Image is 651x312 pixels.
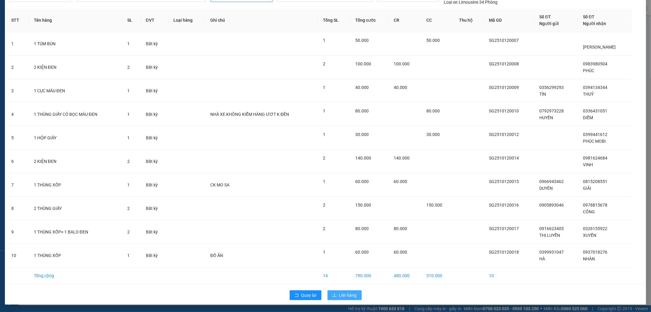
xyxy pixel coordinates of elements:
span: SG2510120016 [489,203,519,207]
td: 1 TÚM BÚN [29,32,122,56]
span: 150.000 [355,203,371,207]
span: 1 [323,250,325,255]
span: 50.000 [426,38,440,43]
b: Xe Đăng Nhân [8,39,27,68]
span: 2 [323,226,325,231]
td: Bất kỳ [141,56,168,79]
span: THUỶ [583,92,594,97]
span: CÔNG [583,209,595,214]
td: 2 [6,56,29,79]
span: 2 [323,203,325,207]
td: Bất kỳ [141,103,168,126]
span: SG2510120009 [489,85,519,90]
span: 60.000 [394,179,407,184]
span: 1 [127,41,130,46]
span: SG2510120010 [489,108,519,113]
span: 1 [323,108,325,113]
td: 1 THÙNG GIẤY CÓ BỌC MÀU ĐEN [29,103,122,126]
td: 5 [6,126,29,150]
td: Bất kỳ [141,79,168,103]
span: DIỄM [583,115,593,120]
span: 0815208551 [583,179,607,184]
span: HUYỀN [540,115,553,120]
td: 2 KIỆN ĐEN [29,56,122,79]
td: 1 THÙNG XỐP [29,244,122,267]
span: upload [332,293,337,298]
th: STT [6,9,29,32]
th: Thu hộ [454,9,484,32]
td: 1 CỤC MÀU ĐEN [29,79,122,103]
span: 80.000 [355,226,369,231]
span: SG2510120015 [489,179,519,184]
td: 6 [6,150,29,173]
span: PHÚC MOBI [583,139,606,144]
span: SG2510120007 [489,38,519,43]
th: Loại hàng [168,9,205,32]
span: Số ĐT [583,14,595,19]
span: 0399441612 [583,132,607,137]
span: 2 [323,156,325,160]
span: TÍN [540,92,546,97]
td: 1 [6,32,29,56]
span: THỊ LUYỂN [540,233,560,238]
td: 7 [6,173,29,197]
button: rollbackQuay lại [290,290,321,300]
span: GIẢI [583,186,591,191]
th: CC [421,9,454,32]
td: Bất kỳ [141,220,168,244]
th: Ghi chú [205,9,318,32]
span: Người nhận [583,21,606,26]
span: 80.000 [426,108,440,113]
span: 0983980504 [583,61,607,66]
b: [DOMAIN_NAME] [51,23,84,28]
span: ĐỒ ĂN [210,253,223,258]
td: Bất kỳ [141,244,168,267]
span: 0978815678 [583,203,607,207]
span: 1 [323,132,325,137]
td: Bất kỳ [141,197,168,220]
b: Gửi khách hàng [38,9,60,38]
td: 4 [6,103,29,126]
span: Quay lại [301,292,316,299]
span: HÀ [540,256,545,261]
span: rollback [295,293,299,298]
span: 0981624684 [583,156,607,160]
td: 1 HỘP GIẤY [29,126,122,150]
span: VINH [583,162,593,167]
span: 50.000 [355,38,369,43]
span: 80.000 [394,226,407,231]
span: 0399931047 [540,250,564,255]
span: 0336431051 [583,108,607,113]
td: 9 [6,220,29,244]
span: 40.000 [394,85,407,90]
td: Bất kỳ [141,173,168,197]
span: 60.000 [355,250,369,255]
th: Tổng cước [350,9,389,32]
span: 30.000 [426,132,440,137]
td: 10 [484,267,535,284]
td: 3 [6,79,29,103]
span: 30.000 [355,132,369,137]
td: 310.000 [421,267,454,284]
span: 140.000 [394,156,410,160]
td: Bất kỳ [141,150,168,173]
span: Lên hàng [339,292,357,299]
span: PHÚC [583,68,594,73]
span: 80.000 [355,108,369,113]
span: 1 [127,182,130,187]
span: XUYỂN [583,233,596,238]
span: 60.000 [394,250,407,255]
span: 150.000 [426,203,442,207]
td: 1 THÙNG XỐP [29,173,122,197]
span: 60.000 [355,179,369,184]
span: 1 [127,112,130,117]
span: 100.000 [355,61,371,66]
span: CK MO SA [210,182,230,187]
th: SL [122,9,141,32]
span: [PERSON_NAME] [583,45,616,50]
span: 2 [127,229,130,234]
td: 2 THÙNG GIẤY [29,197,122,220]
span: 2 [323,61,325,66]
span: 0356299293 [540,85,564,90]
th: CR [389,9,421,32]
